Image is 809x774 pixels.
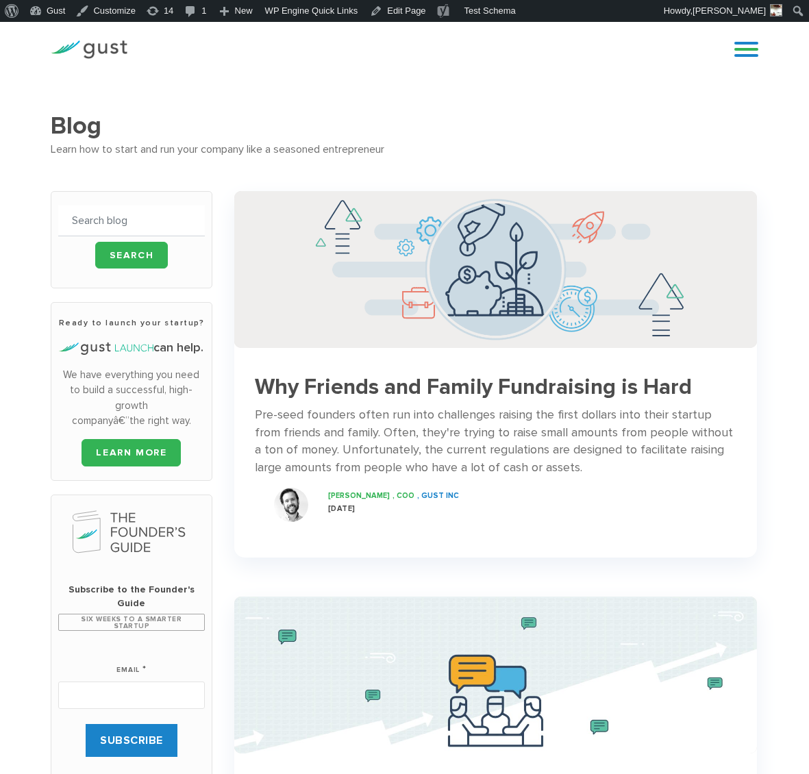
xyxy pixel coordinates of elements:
span: [PERSON_NAME] [328,491,390,500]
h4: can help. [58,339,205,357]
span: [DATE] [328,504,356,513]
h1: Blog [51,111,758,140]
img: Ryan Nash [274,488,308,522]
input: SUBSCRIBE [86,724,177,757]
input: Search [95,242,169,269]
p: We have everything you need to build a successful, high-growth companyâ€”the right way. [58,367,205,429]
div: Pre-seed founders often run into challenges raising the first dollars into their startup from fri... [255,406,736,477]
h3: Ready to launch your startup? [58,316,205,329]
span: [PERSON_NAME] [693,5,766,16]
h3: Why Friends and Family Fundraising is Hard [255,375,736,399]
a: LEARN MORE [82,439,181,466]
span: , COO [393,491,414,500]
img: Successful Startup Founders Invest In Their Own Ventures 0742d64fd6a698c3cfa409e71c3cc4e5620a7e72... [234,191,757,348]
img: Gust Logo [51,40,127,59]
a: Successful Startup Founders Invest In Their Own Ventures 0742d64fd6a698c3cfa409e71c3cc4e5620a7e72... [234,191,757,536]
span: Subscribe to the Founder's Guide [58,583,205,610]
span: , Gust INC [417,491,459,500]
span: Six Weeks to a Smarter Startup [58,614,205,631]
img: Best Practices for a Successful Startup Advisory Board [234,597,757,753]
div: Learn how to start and run your company like a seasoned entrepreneur [51,140,758,158]
input: Search blog [58,205,205,236]
label: Email [116,649,146,676]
